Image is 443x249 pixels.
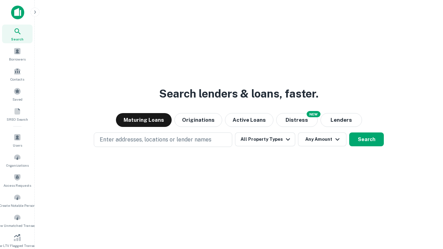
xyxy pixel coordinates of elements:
a: Create Notable Person [2,191,33,210]
span: SREO Search [7,117,28,122]
span: Users [13,142,22,148]
button: Enter addresses, locations or lender names [94,132,232,147]
a: SREO Search [2,105,33,123]
iframe: Chat Widget [408,194,443,227]
button: All Property Types [235,132,295,146]
button: Lenders [320,113,362,127]
button: Originations [174,113,222,127]
span: Organizations [6,163,29,168]
a: Contacts [2,65,33,83]
span: Access Requests [3,183,31,188]
p: Enter addresses, locations or lender names [100,136,211,144]
button: Active Loans [225,113,273,127]
div: NEW [307,111,320,117]
a: Saved [2,85,33,103]
a: Search [2,25,33,43]
a: Access Requests [2,171,33,190]
span: Borrowers [9,56,26,62]
span: Contacts [10,76,24,82]
button: Maturing Loans [116,113,172,127]
h3: Search lenders & loans, faster. [159,85,318,102]
span: Saved [12,96,22,102]
button: Search distressed loans with lien and other non-mortgage details. [276,113,318,127]
button: Any Amount [298,132,346,146]
a: Borrowers [2,45,33,63]
img: capitalize-icon.png [11,6,24,19]
a: Review Unmatched Transactions [2,211,33,230]
a: Users [2,131,33,149]
span: Search [11,36,24,42]
a: Organizations [2,151,33,169]
button: Search [349,132,384,146]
